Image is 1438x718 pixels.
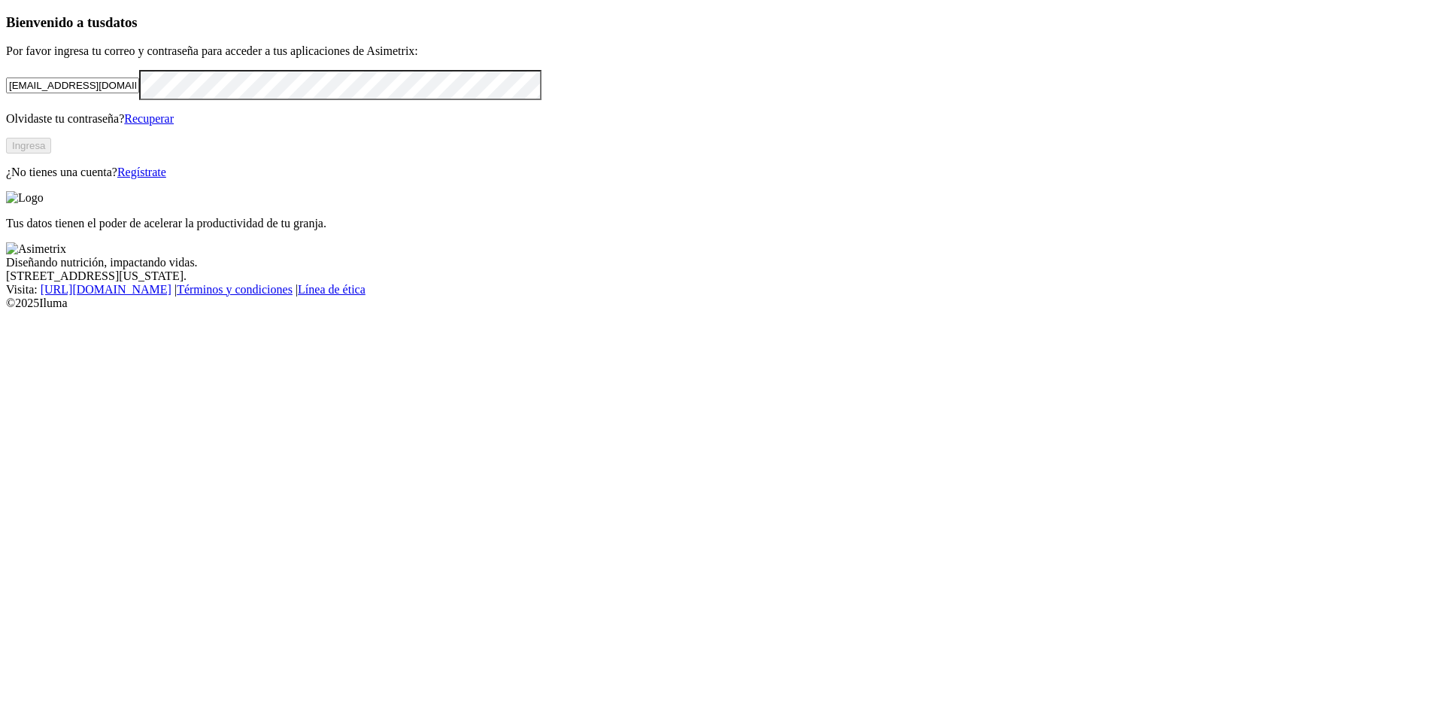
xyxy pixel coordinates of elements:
[6,44,1432,58] p: Por favor ingresa tu correo y contraseña para acceder a tus aplicaciones de Asimetrix:
[6,297,1432,310] div: © 2025 Iluma
[6,256,1432,269] div: Diseñando nutrición, impactando vidas.
[6,191,44,205] img: Logo
[6,283,1432,297] div: Visita : | |
[177,283,293,296] a: Términos y condiciones
[6,166,1432,179] p: ¿No tienes una cuenta?
[6,269,1432,283] div: [STREET_ADDRESS][US_STATE].
[6,217,1432,230] p: Tus datos tienen el poder de acelerar la productividad de tu granja.
[298,283,366,296] a: Línea de ética
[6,242,66,256] img: Asimetrix
[105,14,138,30] span: datos
[6,78,139,93] input: Tu correo
[6,112,1432,126] p: Olvidaste tu contraseña?
[41,283,171,296] a: [URL][DOMAIN_NAME]
[6,138,51,154] button: Ingresa
[124,112,174,125] a: Recuperar
[6,14,1432,31] h3: Bienvenido a tus
[117,166,166,178] a: Regístrate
